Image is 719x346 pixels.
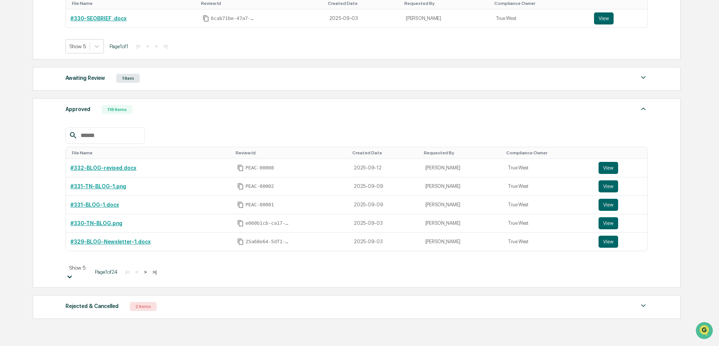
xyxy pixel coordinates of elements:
button: View [594,12,614,24]
a: View [599,199,643,211]
a: #332-BLOG-revised.docx [70,165,136,171]
span: Copy Id [237,183,244,190]
button: < [144,43,151,49]
a: View [594,12,643,24]
div: 1 Item [116,74,140,83]
td: True West [503,196,594,214]
div: Toggle SortBy [352,150,417,155]
td: [PERSON_NAME] [421,159,504,177]
td: [PERSON_NAME] [421,214,504,233]
td: 2025-09-09 [349,177,420,196]
button: View [599,199,618,211]
span: Page 1 of 24 [95,269,117,275]
div: We're available if you need us! [26,65,95,71]
div: Toggle SortBy [494,1,587,6]
td: 2025-09-03 [325,9,402,27]
button: < [133,269,140,275]
div: Rejected & Cancelled [66,301,119,311]
span: Data Lookup [15,109,47,117]
span: Copy Id [237,238,244,245]
button: |< [123,269,132,275]
td: 2025-09-09 [349,196,420,214]
p: How can we help? [8,16,137,28]
span: PEAC-00008 [245,165,274,171]
button: View [599,180,618,192]
div: Toggle SortBy [201,1,322,6]
img: caret [639,301,648,310]
td: [PERSON_NAME] [401,9,491,27]
img: caret [639,104,648,113]
button: > [152,43,160,49]
div: Start new chat [26,58,123,65]
span: 25a68e64-5df1-4834-aa5b-2b33e1c760fa [245,239,291,245]
div: 2 Items [130,302,157,311]
span: 6cab71be-47a7-48b3-acca-4870ecd91e2b [211,15,256,21]
td: [PERSON_NAME] [421,233,504,251]
a: #331-TN-BLOG-1.png [70,183,126,189]
div: Toggle SortBy [404,1,488,6]
a: #330-TN-BLOG.png [70,220,122,226]
span: Copy Id [203,15,209,22]
td: [PERSON_NAME] [421,196,504,214]
button: View [599,236,618,248]
div: Toggle SortBy [328,1,399,6]
td: [PERSON_NAME] [421,177,504,196]
button: View [599,162,618,174]
div: 🖐️ [8,96,14,102]
div: 🗄️ [55,96,61,102]
button: |< [134,43,143,49]
td: 2025-09-12 [349,159,420,177]
td: True West [491,9,590,27]
div: Awaiting Review [66,73,105,83]
span: Copy Id [237,165,244,171]
td: True West [503,214,594,233]
a: #331-BLOG-1.docx [70,202,119,208]
span: PEAC-00001 [245,202,274,208]
img: caret [639,73,648,82]
div: 🔎 [8,110,14,116]
button: >| [150,269,159,275]
button: Start new chat [128,60,137,69]
img: 1746055101610-c473b297-6a78-478c-a979-82029cc54cd1 [8,58,21,71]
a: 🔎Data Lookup [5,106,50,120]
a: View [599,236,643,248]
a: 🖐️Preclearance [5,92,52,105]
td: True West [503,233,594,251]
div: Toggle SortBy [72,150,230,155]
a: 🗄️Attestations [52,92,96,105]
span: e060b1cb-ca17-4aed-8c48-8312ef247a0e [245,220,291,226]
td: 2025-09-03 [349,233,420,251]
a: Powered byPylon [53,127,91,133]
a: #329-BLOG-Newsletter-1.docx [70,239,151,245]
td: 2025-09-03 [349,214,420,233]
a: View [599,180,643,192]
span: Copy Id [237,201,244,208]
div: Toggle SortBy [600,150,644,155]
iframe: Open customer support [695,321,715,341]
span: Page 1 of 1 [110,43,128,49]
a: #330-SEOBRIEF .docx [70,15,126,21]
span: Preclearance [15,95,49,102]
div: 118 Items [102,105,133,114]
span: Copy Id [237,220,244,227]
td: True West [503,159,594,177]
button: >| [161,43,170,49]
span: Pylon [75,128,91,133]
div: Toggle SortBy [506,150,591,155]
button: View [599,217,618,229]
div: Approved [66,104,90,114]
td: True West [503,177,594,196]
span: PEAC-00002 [245,183,274,189]
button: > [142,269,149,275]
span: Attestations [62,95,93,102]
a: View [599,162,643,174]
div: Toggle SortBy [236,150,346,155]
div: Toggle SortBy [596,1,644,6]
div: Toggle SortBy [72,1,195,6]
a: View [599,217,643,229]
div: Toggle SortBy [424,150,501,155]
